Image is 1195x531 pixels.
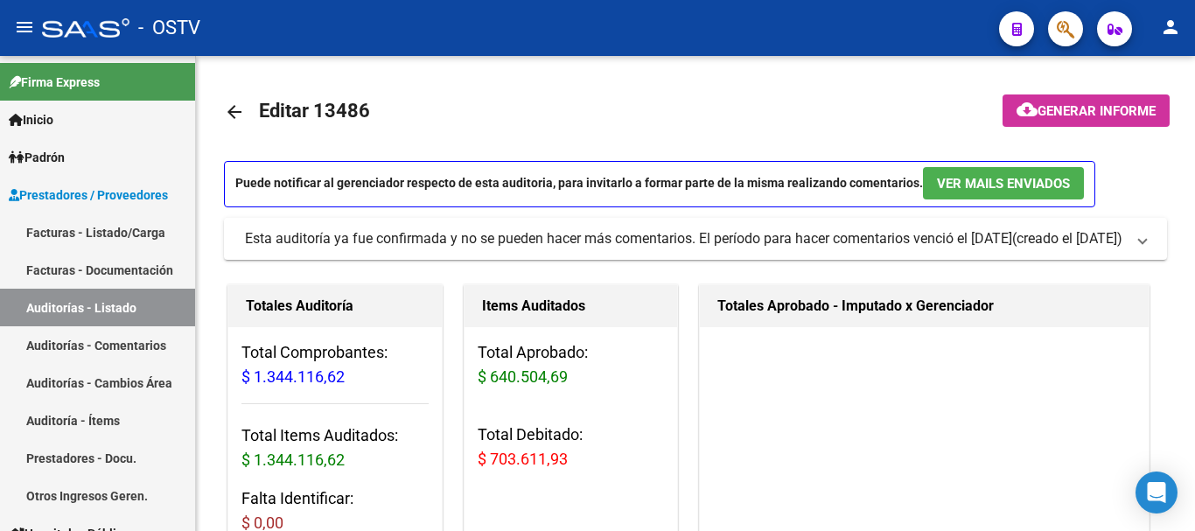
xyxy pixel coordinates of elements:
mat-icon: arrow_back [224,101,245,122]
p: Puede notificar al gerenciador respecto de esta auditoria, para invitarlo a formar parte de la mi... [224,161,1095,207]
h3: Total Comprobantes: [241,340,429,389]
h3: Total Aprobado: [478,340,665,389]
mat-icon: menu [14,17,35,38]
span: Editar 13486 [259,100,370,122]
span: Padrón [9,148,65,167]
span: $ 640.504,69 [478,367,568,386]
h3: Total Debitado: [478,423,665,472]
div: Esta auditoría ya fue confirmada y no se pueden hacer más comentarios. El período para hacer come... [245,229,1012,248]
span: Inicio [9,110,53,129]
mat-icon: person [1160,17,1181,38]
span: Generar informe [1038,103,1156,119]
span: Ver Mails Enviados [937,176,1070,192]
h1: Totales Aprobado - Imputado x Gerenciador [717,292,1131,320]
span: - OSTV [138,9,200,47]
span: $ 1.344.116,62 [241,451,345,469]
h1: Totales Auditoría [246,292,424,320]
span: Firma Express [9,73,100,92]
button: Ver Mails Enviados [923,167,1084,199]
span: (creado el [DATE]) [1012,229,1122,248]
h3: Total Items Auditados: [241,423,429,472]
mat-expansion-panel-header: Esta auditoría ya fue confirmada y no se pueden hacer más comentarios. El período para hacer come... [224,218,1167,260]
span: $ 1.344.116,62 [241,367,345,386]
button: Generar informe [1003,94,1170,127]
mat-icon: cloud_download [1017,99,1038,120]
span: $ 703.611,93 [478,450,568,468]
span: Prestadores / Proveedores [9,185,168,205]
div: Open Intercom Messenger [1136,472,1178,514]
h1: Items Auditados [482,292,660,320]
